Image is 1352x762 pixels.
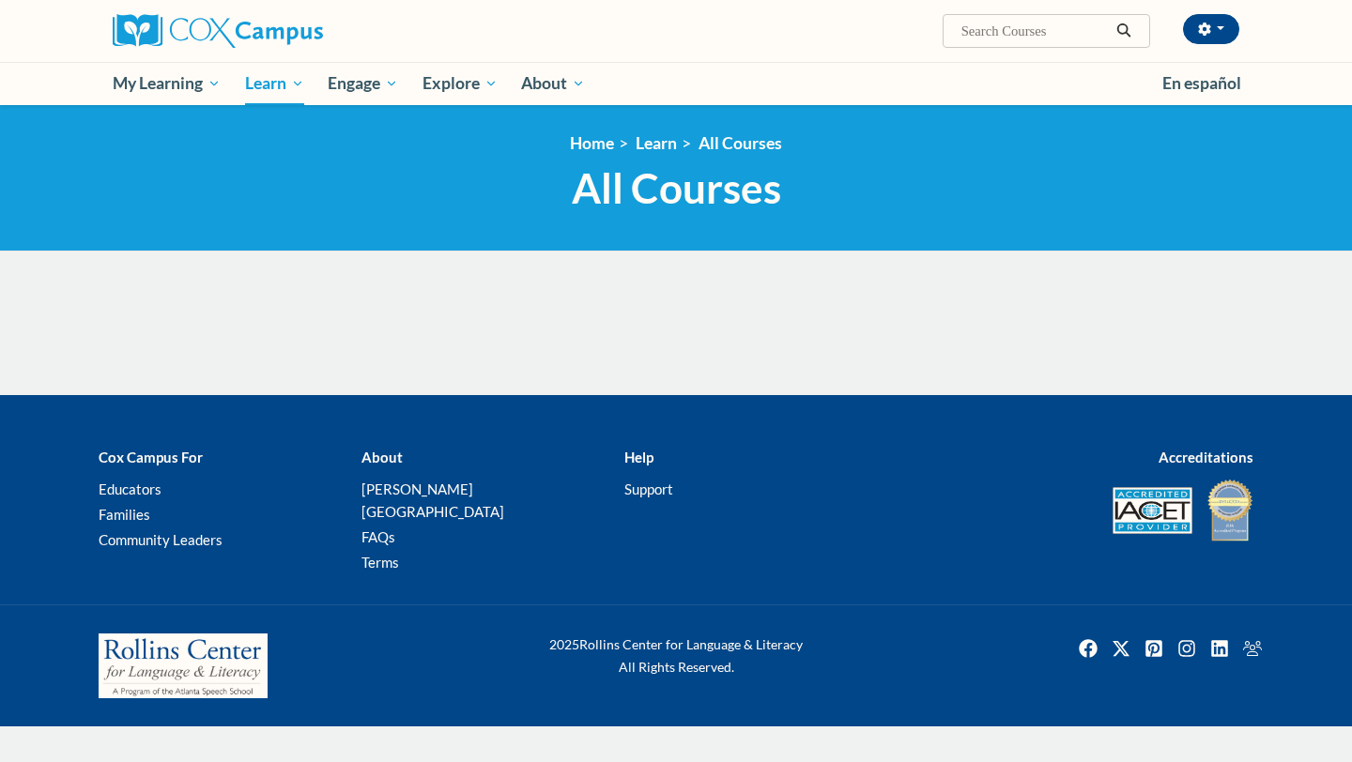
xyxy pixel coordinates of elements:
[99,449,203,465] b: Cox Campus For
[113,14,323,48] img: Cox Campus
[113,72,221,95] span: My Learning
[570,133,614,153] a: Home
[1172,633,1202,663] img: Instagram icon
[1206,478,1253,543] img: IDA® Accredited
[1139,633,1169,663] img: Pinterest icon
[99,531,223,548] a: Community Leaders
[422,72,498,95] span: Explore
[233,62,316,105] a: Learn
[1159,449,1253,465] b: Accreditations
[1073,633,1103,663] a: Facebook
[361,480,504,520] a: [PERSON_NAME][GEOGRAPHIC_DATA]
[1237,633,1267,663] img: Facebook group icon
[113,14,469,48] a: Cox Campus
[1106,633,1136,663] a: Twitter
[549,636,579,652] span: 2025
[1110,20,1138,42] button: Search
[1205,633,1235,663] img: LinkedIn icon
[99,480,161,497] a: Educators
[245,72,304,95] span: Learn
[361,449,403,465] b: About
[572,163,781,213] span: All Courses
[100,62,233,105] a: My Learning
[479,633,873,678] div: Rollins Center for Language & Literacy All Rights Reserved.
[1073,633,1103,663] img: Facebook icon
[624,449,653,465] b: Help
[1237,633,1267,663] a: Facebook Group
[361,528,395,545] a: FAQs
[1113,487,1192,534] img: Accredited IACET® Provider
[699,133,782,153] a: All Courses
[1205,633,1235,663] a: Linkedin
[328,72,398,95] span: Engage
[410,62,510,105] a: Explore
[315,62,410,105] a: Engage
[1106,633,1136,663] img: Twitter icon
[361,554,399,571] a: Terms
[1150,64,1253,103] a: En español
[636,133,677,153] a: Learn
[960,20,1110,42] input: Search Courses
[99,633,268,699] img: Rollins Center for Language & Literacy - A Program of the Atlanta Speech School
[624,480,673,497] a: Support
[510,62,598,105] a: About
[1172,633,1202,663] a: Instagram
[1162,73,1241,93] span: En español
[521,72,585,95] span: About
[1139,633,1169,663] a: Pinterest
[84,62,1267,105] div: Main menu
[99,506,150,523] a: Families
[1183,14,1239,44] button: Account Settings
